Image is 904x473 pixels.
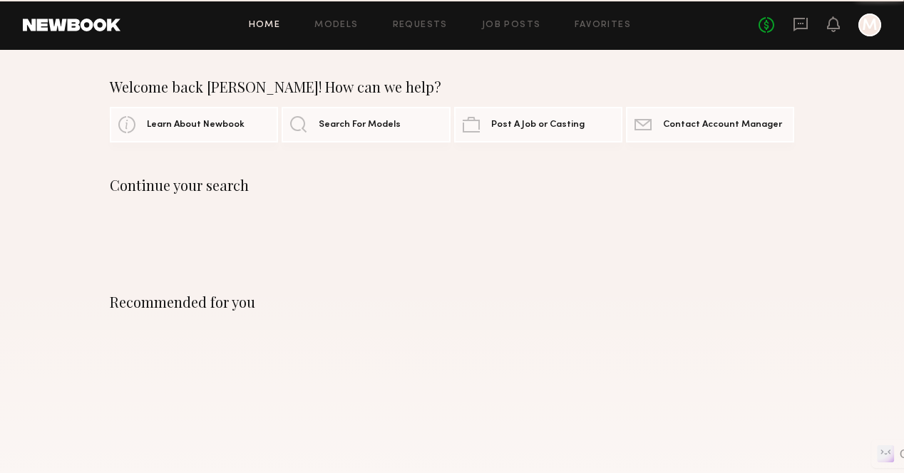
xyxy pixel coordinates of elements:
a: Learn About Newbook [110,107,278,142]
div: Continue your search [110,177,794,194]
a: Post A Job or Casting [454,107,622,142]
span: Contact Account Manager [663,120,782,130]
div: Welcome back [PERSON_NAME]! How can we help? [110,78,794,95]
a: Job Posts [482,21,541,30]
div: Recommended for you [110,293,794,311]
span: Search For Models [319,120,401,130]
a: Favorites [575,21,631,30]
a: Requests [393,21,448,30]
a: Models [314,21,358,30]
a: Search For Models [282,107,450,142]
a: Contact Account Manager [626,107,794,142]
a: Home [249,21,281,30]
span: Post A Job or Casting [491,120,585,130]
span: Learn About Newbook [147,120,245,130]
a: M [858,14,881,36]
